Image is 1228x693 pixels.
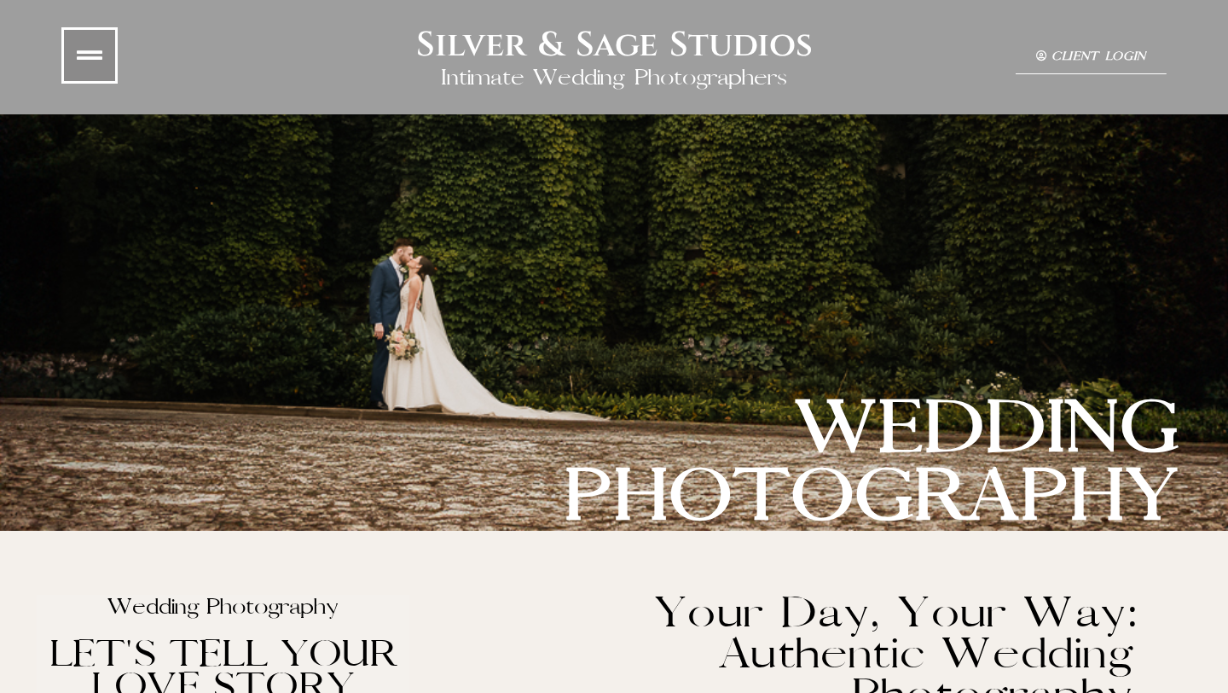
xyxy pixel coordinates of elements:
a: Client Login [1016,40,1167,74]
h2: Silver & Sage Studios [416,25,813,66]
h2: Intimate Wedding Photographers [441,66,787,90]
h1: Wedding Photography [37,595,409,620]
span: Client Login [1051,50,1146,63]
